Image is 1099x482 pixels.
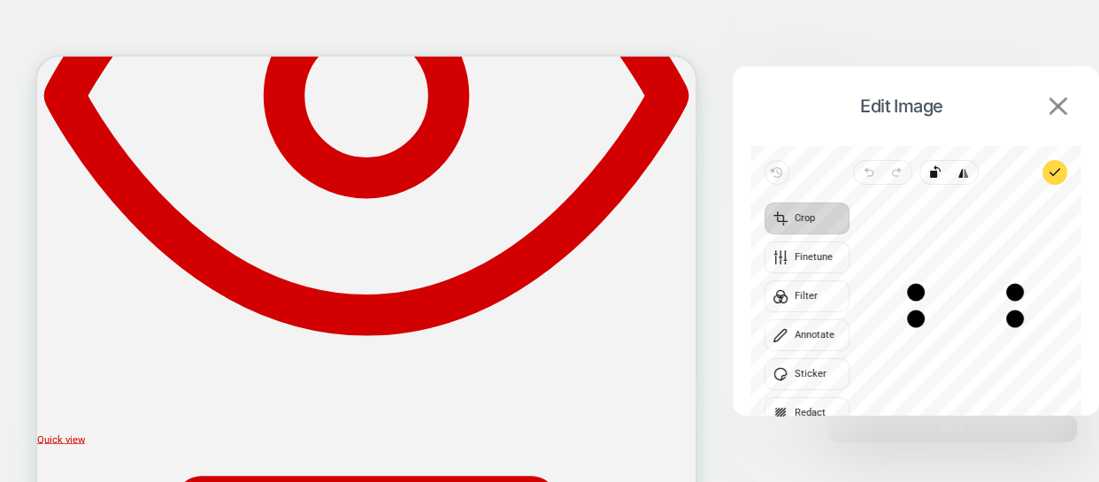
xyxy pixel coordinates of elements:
[765,397,849,429] button: Redact
[759,96,1044,117] span: Edit Image
[907,284,925,302] div: Drag corner tl
[1049,97,1067,115] img: close
[765,203,849,234] button: Crop
[916,284,1015,302] div: Drag edge t
[765,358,849,390] button: Sticker
[907,310,925,328] div: Drag corner bl
[765,241,849,273] button: Finetune
[1006,310,1024,328] div: Drag corner br
[916,310,1015,328] div: Drag edge b
[765,280,849,312] button: Filter
[765,319,849,351] button: Annotate
[1006,284,1024,302] div: Drag corner tr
